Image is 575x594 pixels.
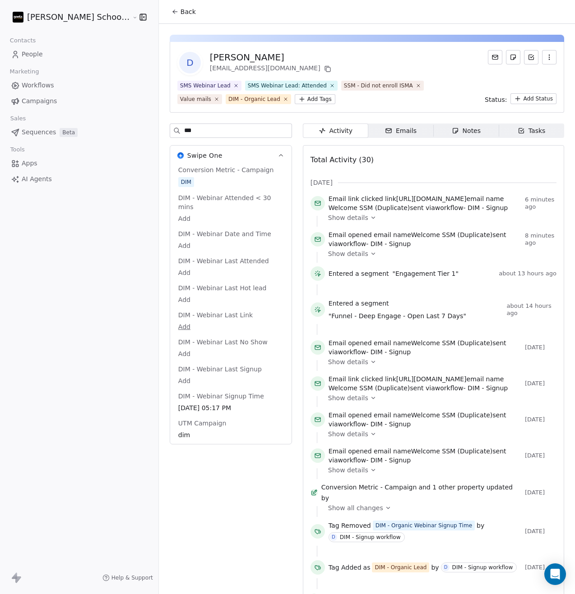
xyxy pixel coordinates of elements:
[329,384,410,392] span: Welcome SSM (Duplicate)
[329,411,372,419] span: Email opened
[371,240,411,247] span: DIM - Signup
[544,563,566,585] div: Open Intercom Messenger
[525,232,556,247] span: 8 minutes ago
[329,299,389,308] span: Entered a segment
[328,249,368,258] span: Show details
[311,155,374,164] span: Total Activity (30)
[22,96,57,106] span: Campaigns
[7,94,151,109] a: Campaigns
[176,419,228,428] span: UTM Campaign
[7,78,151,93] a: Workflows
[485,95,507,104] span: Status:
[210,51,333,64] div: [PERSON_NAME]
[178,403,283,412] span: [DATE] 05:17 PM
[329,447,521,465] span: email name sent via workflow -
[210,64,333,74] div: [EMAIL_ADDRESS][DOMAIN_NAME]
[181,178,191,187] div: DIM
[7,47,151,62] a: People
[7,156,151,171] a: Apps
[444,564,448,571] div: D
[452,564,513,571] div: DIM - Signup workflow
[525,380,556,387] span: [DATE]
[396,195,467,202] span: [URL][DOMAIN_NAME]
[181,7,196,16] span: Back
[431,563,439,572] span: by
[525,196,556,210] span: 6 minutes ago
[328,249,550,258] a: Show details
[180,95,211,103] div: Value mails
[332,534,335,541] div: D
[180,82,231,90] div: SMS Webinar Lead
[6,65,43,78] span: Marketing
[329,521,371,530] span: Tag Removed
[60,128,78,137] span: Beta
[518,126,546,136] div: Tasks
[228,95,280,103] div: DIM - Organic Lead
[329,194,521,212] span: link email name sent via workflow -
[102,574,153,581] a: Help & Support
[411,231,492,238] span: Welcome SSM (Duplicate)
[7,172,151,187] a: AI Agents
[329,231,372,238] span: Email opened
[22,128,56,137] span: Sequences
[418,483,513,492] span: and 1 other property updated
[27,11,130,23] span: [PERSON_NAME] School of Finance LLP
[340,534,401,540] div: DIM - Signup workflow
[375,563,427,571] div: DIM - Organic Lead
[371,348,411,356] span: DIM - Signup
[178,376,283,385] span: Add
[6,34,40,47] span: Contacts
[328,503,550,512] a: Show all changes
[22,81,54,90] span: Workflows
[328,213,550,222] a: Show details
[328,503,383,512] span: Show all changes
[170,165,292,444] div: Swipe OneSwipe One
[248,82,327,90] div: SMS Webinar Lead: Attended
[178,322,283,331] span: Add
[321,483,417,492] span: Conversion Metric - Campaign
[329,411,521,429] span: email name sent via workflow -
[385,126,417,136] div: Emails
[525,416,556,423] span: [DATE]
[176,365,264,374] span: DIM - Webinar Last Signup
[178,430,283,439] span: dim
[170,146,292,165] button: Swipe OneSwipe One
[329,563,362,572] span: Tag Added
[176,338,269,347] span: DIM - Webinar Last No Show
[371,457,411,464] span: DIM - Signup
[329,204,410,211] span: Welcome SSM (Duplicate)
[177,152,184,159] img: Swipe One
[11,9,125,25] button: [PERSON_NAME] School of Finance LLP
[176,165,276,174] span: Conversion Metric - Campaign
[411,411,492,419] span: Welcome SSM (Duplicate)
[328,357,550,366] a: Show details
[328,430,550,439] a: Show details
[178,349,283,358] span: Add
[176,392,266,401] span: DIM - Webinar Signup Time
[328,466,368,475] span: Show details
[329,195,383,202] span: Email link clicked
[525,564,556,571] span: [DATE]
[187,151,223,160] span: Swipe One
[328,466,550,475] a: Show details
[329,339,372,347] span: Email opened
[179,52,201,73] span: D
[111,574,153,581] span: Help & Support
[22,159,37,168] span: Apps
[510,93,556,104] button: Add Status
[329,375,521,393] span: link email name sent via workflow -
[176,283,269,292] span: DIM - Webinar Last Hot lead
[506,302,556,317] span: about 14 hours ago
[376,521,472,530] div: DIM - Organic Webinar Signup Time
[452,126,481,136] div: Notes
[329,338,521,356] span: email name sent via workflow -
[525,489,556,496] span: [DATE]
[525,528,556,535] span: [DATE]
[178,295,283,304] span: Add
[329,311,466,320] span: "Funnel - Deep Engage - Open Last 7 Days"
[328,357,368,366] span: Show details
[176,256,271,265] span: DIM - Webinar Last Attended
[329,269,389,278] span: Entered a segment
[393,269,459,278] span: "Engagement Tier 1"
[329,448,372,455] span: Email opened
